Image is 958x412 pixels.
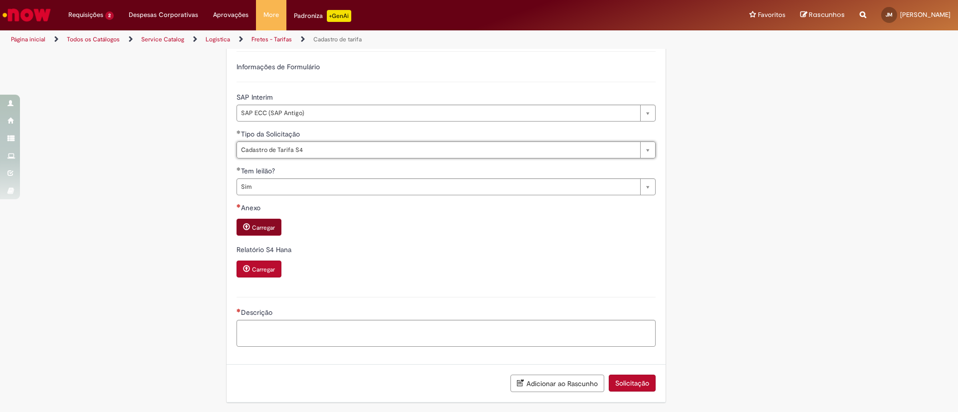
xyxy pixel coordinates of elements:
[758,10,785,20] span: Favoritos
[237,62,320,71] label: Informações de Formulário
[510,375,604,392] button: Adicionar ao Rascunho
[252,266,275,274] small: Carregar
[237,245,293,254] span: Relatório S4 Hana
[237,93,275,102] span: SAP Interim
[11,35,45,43] a: Página inicial
[241,308,274,317] span: Descrição
[252,224,275,232] small: Carregar
[900,10,951,19] span: [PERSON_NAME]
[241,166,277,175] span: Tem leilão?
[313,35,362,43] a: Cadastro de tarifa
[241,203,262,212] span: Anexo
[237,308,241,312] span: Necessários
[241,105,635,121] span: SAP ECC (SAP Antigo)
[237,320,656,347] textarea: Descrição
[129,10,198,20] span: Despesas Corporativas
[241,130,302,138] span: Tipo da Solicitação
[206,35,230,43] a: Logistica
[809,10,845,19] span: Rascunhos
[241,179,635,195] span: Sim
[1,5,52,25] img: ServiceNow
[241,142,635,158] span: Cadastro de Tarifa S4
[67,35,120,43] a: Todos os Catálogos
[105,11,114,20] span: 2
[237,204,241,208] span: Necessários
[609,375,656,392] button: Solicitação
[237,261,281,277] button: Carregar anexo de Relatório S4 Hana
[213,10,248,20] span: Aprovações
[800,10,845,20] a: Rascunhos
[327,10,351,22] p: +GenAi
[886,11,893,18] span: JM
[251,35,292,43] a: Fretes - Tarifas
[294,10,351,22] div: Padroniza
[141,35,184,43] a: Service Catalog
[68,10,103,20] span: Requisições
[237,219,281,236] button: Carregar anexo de Anexo Required
[237,130,241,134] span: Obrigatório Preenchido
[237,167,241,171] span: Obrigatório Preenchido
[263,10,279,20] span: More
[7,30,631,49] ul: Trilhas de página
